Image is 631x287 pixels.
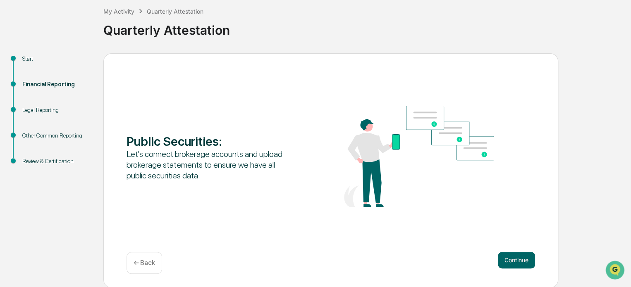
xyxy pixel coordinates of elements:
[22,106,90,114] div: Legal Reporting
[82,140,100,146] span: Pylon
[22,131,90,140] div: Other Common Reporting
[28,71,105,78] div: We're available if you need us!
[498,252,535,268] button: Continue
[5,116,55,131] a: 🔎Data Lookup
[58,140,100,146] a: Powered byPylon
[17,120,52,128] span: Data Lookup
[103,8,134,15] div: My Activity
[134,259,155,267] p: ← Back
[28,63,136,71] div: Start new chat
[22,80,90,89] div: Financial Reporting
[8,121,15,127] div: 🔎
[605,260,627,282] iframe: Open customer support
[8,105,15,111] div: 🖐️
[17,104,53,112] span: Preclearance
[68,104,103,112] span: Attestations
[331,106,494,207] img: Public Securities
[147,8,203,15] div: Quarterly Attestation
[22,55,90,63] div: Start
[8,17,151,31] p: How can we help?
[8,63,23,78] img: 1746055101610-c473b297-6a78-478c-a979-82029cc54cd1
[127,134,290,149] div: Public Securities :
[22,157,90,166] div: Review & Certification
[5,101,57,116] a: 🖐️Preclearance
[60,105,67,111] div: 🗄️
[127,149,290,181] div: Let's connect brokerage accounts and upload brokerage statements to ensure we have all public sec...
[57,101,106,116] a: 🗄️Attestations
[103,16,627,38] div: Quarterly Attestation
[141,66,151,76] button: Start new chat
